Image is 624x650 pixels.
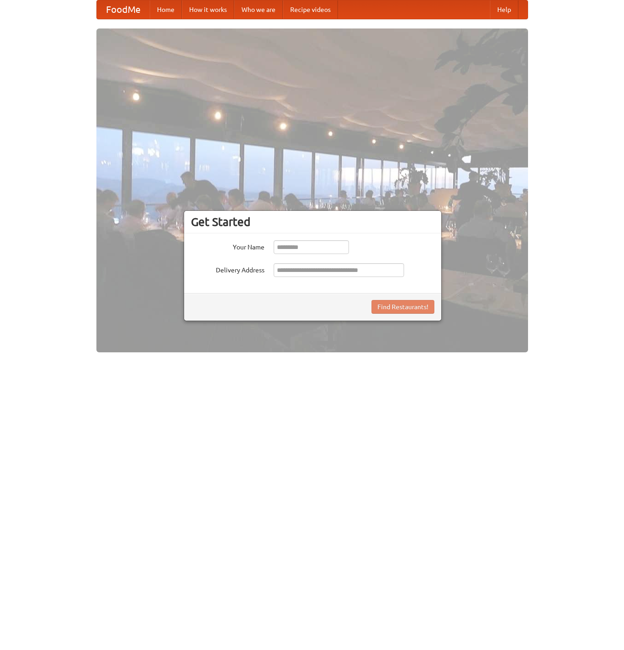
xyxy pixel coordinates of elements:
[191,240,264,252] label: Your Name
[371,300,434,314] button: Find Restaurants!
[150,0,182,19] a: Home
[283,0,338,19] a: Recipe videos
[97,0,150,19] a: FoodMe
[234,0,283,19] a: Who we are
[182,0,234,19] a: How it works
[191,263,264,275] label: Delivery Address
[191,215,434,229] h3: Get Started
[490,0,518,19] a: Help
